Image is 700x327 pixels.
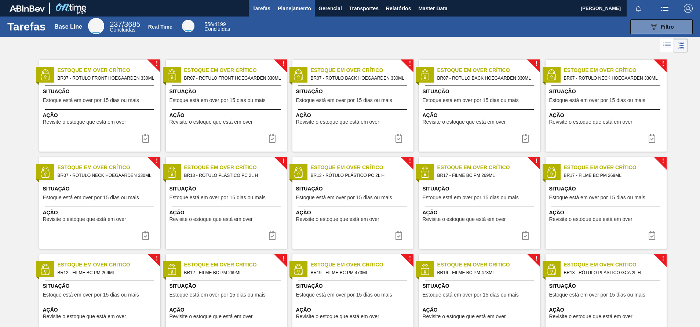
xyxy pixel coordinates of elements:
button: icon-task complete [643,228,661,243]
span: Estoque está em over por 15 dias ou mais [423,195,519,200]
span: BR17 - FILME BC PM 269ML [437,171,534,179]
span: Estoque está em over por 15 dias ou mais [43,98,139,103]
span: Ação [296,306,412,314]
img: icon-task complete [141,231,150,240]
span: BR17 - FILME BC PM 269ML [564,171,661,179]
span: Situação [43,88,158,95]
span: Ação [169,112,285,119]
img: icon-task complete [521,231,530,240]
span: Situação [423,282,538,290]
div: Base Line [54,23,82,30]
span: Concluídas [204,26,230,32]
img: status [546,264,557,275]
span: Situação [43,185,158,193]
span: Estoque em Over Crítico [184,164,287,171]
div: Completar tarefa: 29810861 [263,228,281,243]
img: icon-task complete [268,231,277,240]
span: Situação [296,185,412,193]
span: Revisite o estoque que está em over [296,314,379,319]
span: ! [409,159,411,164]
span: Ação [43,306,158,314]
span: Ação [549,112,665,119]
img: status [419,69,430,80]
img: status [293,264,304,275]
span: Estoque em Over Crítico [311,66,413,74]
span: BR07 - ROTULO FRONT HOEGAARDEN 330ML [184,74,281,82]
div: Completar tarefa: 29810862 [643,228,661,243]
img: Logout [684,4,693,13]
span: / 4199 [204,21,226,27]
span: Estoque está em over por 15 dias ou mais [423,292,519,298]
span: / 3685 [110,20,140,28]
img: status [40,69,51,80]
div: Completar tarefa: 29810858 [263,131,281,146]
span: Estoque em Over Crítico [58,66,160,74]
img: status [293,167,304,178]
span: Estoque em Over Crítico [184,261,287,269]
span: Revisite o estoque que está em over [549,314,632,319]
span: BR07 - ROTULO BACK HOEGAARDEN 330ML [437,74,534,82]
span: ! [409,256,411,261]
img: status [166,69,177,80]
span: Revisite o estoque que está em over [423,314,506,319]
div: Visão em Lista [660,39,674,52]
span: Transportes [349,4,379,13]
div: Completar tarefa: 29810862 [517,228,534,243]
span: ! [282,256,284,261]
span: BR12 - FILME BC PM 269ML [58,269,154,277]
button: icon-task complete [643,131,661,146]
button: icon-task complete [263,228,281,243]
span: Ação [169,209,285,217]
button: Filtro [630,19,693,34]
span: ! [282,61,284,67]
button: icon-task complete [517,131,534,146]
div: Completar tarefa: 29810860 [137,228,154,243]
span: ! [409,61,411,67]
span: Estoque está em over por 15 dias ou mais [296,98,392,103]
span: BR13 - RÓTULO PLÁSTICO GCA 2L H [564,269,661,277]
span: Revisite o estoque que está em over [43,314,126,319]
span: Estoque em Over Crítico [564,66,667,74]
img: status [419,264,430,275]
span: Revisite o estoque que está em over [549,217,632,222]
span: BR13 - RÓTULO PLÁSTICO PC 2L H [311,171,408,179]
button: icon-task complete [137,131,154,146]
span: ! [662,61,664,67]
span: Revisite o estoque que está em over [169,119,253,125]
span: ! [282,159,284,164]
span: Master Data [418,4,447,13]
button: icon-task complete [137,228,154,243]
span: Situação [549,185,665,193]
h1: Tarefas [7,22,46,31]
span: BR19 - FILME BC PM 473ML [437,269,534,277]
span: Estoque em Over Crítico [311,164,413,171]
span: Ação [169,306,285,314]
span: Revisite o estoque que está em over [169,314,253,319]
div: Base Line [88,18,104,34]
img: icon-task complete [648,134,656,143]
span: 556 [204,21,213,27]
span: Situação [43,282,158,290]
span: Estoque em Over Crítico [58,164,160,171]
button: icon-task complete [263,131,281,146]
span: Ação [43,209,158,217]
div: Visão em Cards [674,39,688,52]
span: Estoque está em over por 15 dias ou mais [43,195,139,200]
span: Situação [169,185,285,193]
button: icon-task complete [517,228,534,243]
span: BR07 - ROTULO NECK HOEGAARDEN 330ML [58,171,154,179]
span: ! [156,256,158,261]
span: Ação [423,306,538,314]
span: ! [535,256,537,261]
span: Ação [423,112,538,119]
span: Estoque em Over Crítico [437,66,540,74]
button: Notificações [627,3,650,14]
img: icon-task complete [268,134,277,143]
span: ! [156,159,158,164]
span: ! [535,61,537,67]
span: Situação [549,88,665,95]
img: status [419,167,430,178]
span: Estoque em Over Crítico [564,164,667,171]
div: Real Time [148,24,172,30]
span: Estoque está em over por 15 dias ou mais [549,98,645,103]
